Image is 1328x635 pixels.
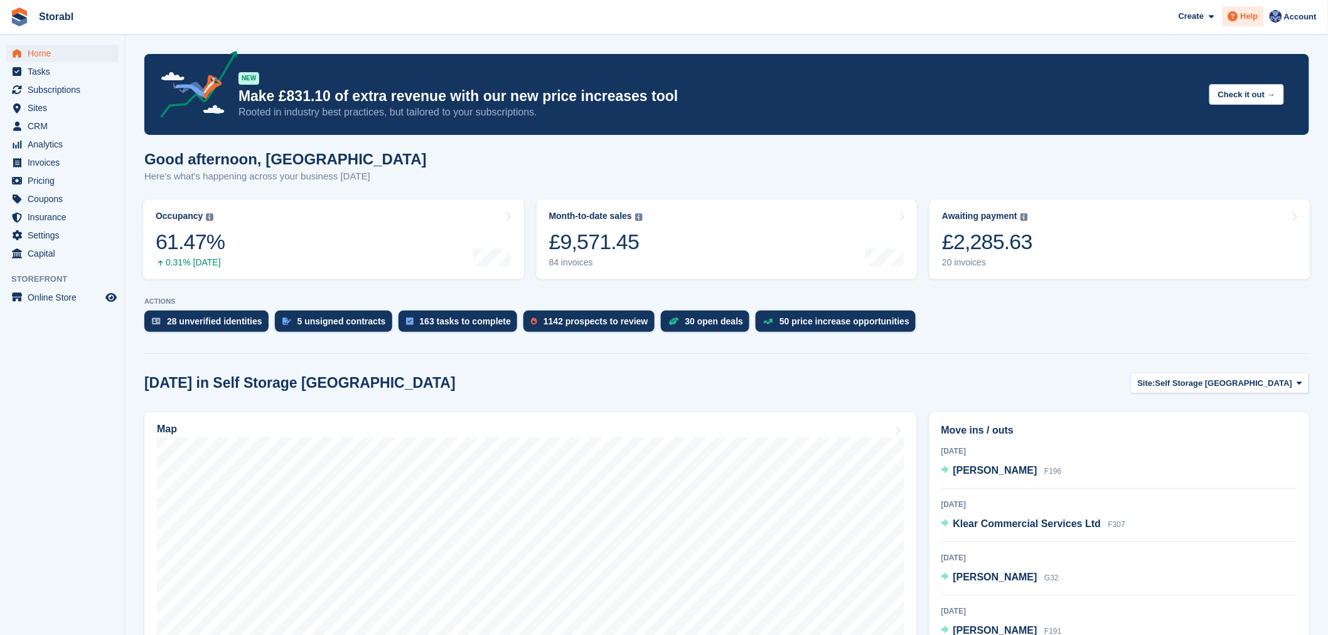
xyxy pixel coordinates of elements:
span: F196 [1044,467,1061,476]
div: 163 tasks to complete [420,316,511,326]
a: 163 tasks to complete [399,311,524,338]
a: menu [6,99,119,117]
span: Home [28,45,103,62]
a: menu [6,190,119,208]
h2: [DATE] in Self Storage [GEOGRAPHIC_DATA] [144,375,456,392]
a: Occupancy 61.47% 0.31% [DATE] [143,200,524,279]
span: Coupons [28,190,103,208]
p: ACTIONS [144,297,1309,306]
div: [DATE] [941,446,1297,457]
div: Awaiting payment [942,211,1017,221]
a: Klear Commercial Services Ltd F307 [941,516,1125,533]
span: Self Storage [GEOGRAPHIC_DATA] [1155,377,1292,390]
img: deal-1b604bf984904fb50ccaf53a9ad4b4a5d6e5aea283cecdc64d6e3604feb123c2.svg [668,317,679,326]
div: Occupancy [156,211,203,221]
img: icon-info-grey-7440780725fd019a000dd9b08b2336e03edf1995a4989e88bcd33f0948082b44.svg [635,213,643,221]
a: menu [6,208,119,226]
span: Pricing [28,172,103,189]
img: contract_signature_icon-13c848040528278c33f63329250d36e43548de30e8caae1d1a13099fd9432cc5.svg [282,317,291,325]
a: menu [6,136,119,153]
span: F307 [1108,520,1125,529]
span: Subscriptions [28,81,103,99]
img: stora-icon-8386f47178a22dfd0bd8f6a31ec36ba5ce8667c1dd55bd0f319d3a0aa187defe.svg [10,8,29,26]
img: price-adjustments-announcement-icon-8257ccfd72463d97f412b2fc003d46551f7dbcb40ab6d574587a9cd5c0d94... [150,51,238,122]
div: [DATE] [941,499,1297,510]
a: 28 unverified identities [144,311,275,338]
h2: Map [157,424,177,435]
div: 1142 prospects to review [544,316,648,326]
a: menu [6,63,119,80]
span: [PERSON_NAME] [953,465,1037,476]
div: [DATE] [941,552,1297,563]
button: Check it out → [1209,84,1284,105]
span: Help [1241,10,1258,23]
a: menu [6,227,119,244]
div: [DATE] [941,606,1297,617]
h1: Good afternoon, [GEOGRAPHIC_DATA] [144,151,427,168]
span: Insurance [28,208,103,226]
span: Sites [28,99,103,117]
p: Rooted in industry best practices, but tailored to your subscriptions. [238,105,1199,119]
a: menu [6,289,119,306]
a: Awaiting payment £2,285.63 20 invoices [929,200,1310,279]
div: 50 price increase opportunities [779,316,909,326]
img: task-75834270c22a3079a89374b754ae025e5fb1db73e45f91037f5363f120a921f8.svg [406,317,414,325]
img: prospect-51fa495bee0391a8d652442698ab0144808aea92771e9ea1ae160a38d050c398.svg [531,317,537,325]
span: CRM [28,117,103,135]
a: menu [6,245,119,262]
img: Tegan Ewart [1270,10,1282,23]
button: Site: Self Storage [GEOGRAPHIC_DATA] [1131,373,1309,393]
span: Analytics [28,136,103,153]
span: Online Store [28,289,103,306]
img: icon-info-grey-7440780725fd019a000dd9b08b2336e03edf1995a4989e88bcd33f0948082b44.svg [206,213,213,221]
span: Account [1284,11,1317,23]
p: Make £831.10 of extra revenue with our new price increases tool [238,87,1199,105]
span: Site: [1138,377,1155,390]
img: icon-info-grey-7440780725fd019a000dd9b08b2336e03edf1995a4989e88bcd33f0948082b44.svg [1020,213,1028,221]
span: Create [1179,10,1204,23]
a: Preview store [104,290,119,305]
a: [PERSON_NAME] F196 [941,463,1062,479]
span: Settings [28,227,103,244]
a: [PERSON_NAME] G32 [941,570,1059,586]
div: 61.47% [156,229,225,255]
a: 30 open deals [661,311,756,338]
div: £9,571.45 [549,229,643,255]
span: G32 [1044,574,1059,582]
a: menu [6,117,119,135]
img: price_increase_opportunities-93ffe204e8149a01c8c9dc8f82e8f89637d9d84a8eef4429ea346261dce0b2c0.svg [763,319,773,324]
span: [PERSON_NAME] [953,572,1037,582]
a: Storabl [34,6,78,27]
a: menu [6,45,119,62]
div: £2,285.63 [942,229,1032,255]
span: Tasks [28,63,103,80]
div: 20 invoices [942,257,1032,268]
div: Month-to-date sales [549,211,632,221]
div: 28 unverified identities [167,316,262,326]
a: menu [6,81,119,99]
a: 1142 prospects to review [523,311,661,338]
span: Klear Commercial Services Ltd [953,518,1101,529]
p: Here's what's happening across your business [DATE] [144,169,427,184]
a: menu [6,172,119,189]
h2: Move ins / outs [941,423,1297,438]
span: Capital [28,245,103,262]
a: 5 unsigned contracts [275,311,399,338]
div: 0.31% [DATE] [156,257,225,268]
span: Storefront [11,273,125,285]
a: menu [6,154,119,171]
div: 84 invoices [549,257,643,268]
div: 5 unsigned contracts [297,316,386,326]
span: Invoices [28,154,103,171]
div: NEW [238,72,259,85]
img: verify_identity-adf6edd0f0f0b5bbfe63781bf79b02c33cf7c696d77639b501bdc392416b5a36.svg [152,317,161,325]
a: Month-to-date sales £9,571.45 84 invoices [537,200,918,279]
div: 30 open deals [685,316,744,326]
a: 50 price increase opportunities [756,311,922,338]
